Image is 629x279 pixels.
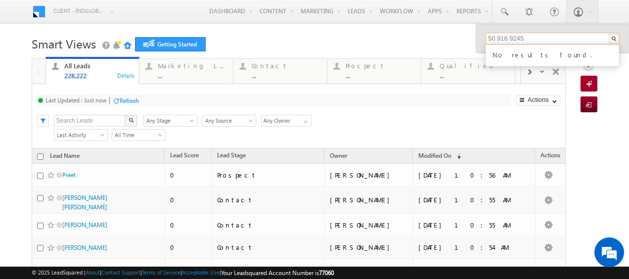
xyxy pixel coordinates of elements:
[135,37,206,51] a: Getting Started
[261,114,311,127] div: Owner Filter
[221,269,334,277] span: Your Leadsquared Account Number is
[536,150,565,163] span: Actions
[203,116,253,125] span: Any Source
[261,115,312,127] input: Type to Search
[54,115,126,127] input: Search Leads
[170,171,207,180] div: 0
[143,115,197,127] a: Any Stage
[202,114,256,127] div: Lead Source Filter
[112,131,162,139] span: All Time
[37,153,44,160] input: Check all records
[32,268,334,278] span: © 2025 LeadSquared | | | | |
[217,151,246,159] span: Lead Stage
[330,171,408,180] div: [PERSON_NAME]
[158,62,227,70] div: Marketing Leads
[64,62,134,70] div: All Leads
[421,59,515,84] a: Qualified...
[86,269,100,276] a: About
[252,62,321,70] div: Contact
[144,116,194,125] span: Any Stage
[170,221,207,230] div: 0
[212,150,251,163] a: Lead Stage
[62,171,76,179] a: Preet
[62,244,107,251] a: [PERSON_NAME]
[319,269,334,277] span: 77060
[418,195,531,204] div: [DATE] 10:55 AM
[217,171,320,180] div: Prospect
[143,114,197,127] div: Lead Stage Filter
[45,150,85,163] a: Lead Name
[45,57,140,85] a: All Leads228,222Details
[170,195,207,204] div: 0
[158,72,227,79] div: ...
[418,221,531,230] div: [DATE] 10:55 AM
[170,151,199,159] span: Lead Score
[346,62,415,70] div: Prospect
[165,150,204,163] a: Lead Score
[129,118,134,123] img: Search
[62,221,107,229] a: [PERSON_NAME]
[54,129,108,141] a: Last Activity
[413,150,466,163] a: Modified On (sorted descending)
[327,59,421,84] a: Prospect...
[217,221,320,230] div: Contact
[45,96,107,104] div: Last Updated : Just now
[217,243,320,252] div: Contact
[32,36,96,51] span: Smart Views
[491,47,623,60] div: No results found.
[418,171,531,180] div: [DATE] 10:56 AM
[182,269,220,276] a: Acceptable Use
[120,97,139,104] div: Refresh
[53,6,105,16] span: Client - indglobal1 (77060)
[516,95,560,106] button: Actions
[298,115,311,125] a: Show All Items
[252,72,321,79] div: ...
[330,221,408,230] div: [PERSON_NAME]
[217,195,320,204] div: Contact
[139,59,233,84] a: Marketing Leads...
[142,269,180,276] a: Terms of Service
[117,71,135,80] div: Details
[101,269,140,276] a: Contact Support
[54,131,104,139] span: Last Activity
[330,195,408,204] div: [PERSON_NAME]
[330,152,347,159] span: Owner
[202,115,256,127] a: Any Source
[62,194,107,211] a: [PERSON_NAME] [PERSON_NAME]
[418,243,531,252] div: [DATE] 10:54 AM
[453,152,461,160] span: (sorted descending)
[418,152,451,159] span: Modified On
[112,129,166,141] a: All Time
[233,59,327,84] a: Contact...
[440,72,509,79] div: ...
[330,243,408,252] div: [PERSON_NAME]
[170,243,207,252] div: 0
[346,72,415,79] div: ...
[440,62,509,70] div: Qualified
[64,72,134,79] div: 228,222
